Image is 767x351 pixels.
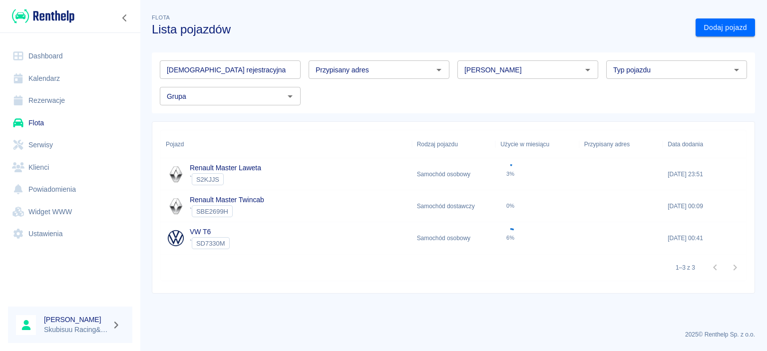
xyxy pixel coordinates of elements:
[8,8,74,24] a: Renthelp logo
[44,315,108,325] h6: [PERSON_NAME]
[8,45,132,67] a: Dashboard
[663,222,747,254] div: [DATE] 00:41
[506,203,515,209] div: 0%
[190,164,261,172] a: Renault Master Laweta
[190,173,261,185] div: `
[663,158,747,190] div: [DATE] 23:51
[676,263,695,272] p: 1–3 z 3
[283,89,297,103] button: Otwórz
[8,156,132,179] a: Klienci
[495,130,579,158] div: Użycie w miesiącu
[192,176,223,183] span: S2KJJS
[161,130,412,158] div: Pojazd
[506,171,515,177] div: 3%
[166,196,186,216] img: Image
[579,130,663,158] div: Przypisany adres
[8,134,132,156] a: Serwisy
[190,237,230,249] div: `
[506,235,515,241] div: 6%
[192,240,229,247] span: SD7330M
[663,190,747,222] div: [DATE] 00:09
[663,130,747,158] div: Data dodania
[190,205,264,217] div: `
[117,11,132,24] button: Zwiń nawigację
[8,223,132,245] a: Ustawienia
[412,130,496,158] div: Rodzaj pojazdu
[584,130,630,158] div: Przypisany adres
[412,190,496,222] div: Samochód dostawczy
[730,63,744,77] button: Otwórz
[152,330,755,339] p: 2025 © Renthelp Sp. z o.o.
[152,14,170,20] span: Flota
[412,158,496,190] div: Samochód osobowy
[152,22,688,36] h3: Lista pojazdów
[696,18,755,37] a: Dodaj pojazd
[8,201,132,223] a: Widget WWW
[581,63,595,77] button: Otwórz
[412,222,496,254] div: Samochód osobowy
[166,164,186,184] img: Image
[166,130,184,158] div: Pojazd
[184,137,198,151] button: Sort
[192,208,232,215] span: SBE2699H
[190,196,264,204] a: Renault Master Twincab
[12,8,74,24] img: Renthelp logo
[44,325,108,335] p: Skubisuu Racing&Rent
[8,112,132,134] a: Flota
[8,178,132,201] a: Powiadomienia
[432,63,446,77] button: Otwórz
[8,89,132,112] a: Rezerwacje
[166,228,186,248] img: Image
[8,67,132,90] a: Kalendarz
[417,130,458,158] div: Rodzaj pojazdu
[190,228,211,236] a: VW T6
[500,130,549,158] div: Użycie w miesiącu
[668,130,703,158] div: Data dodania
